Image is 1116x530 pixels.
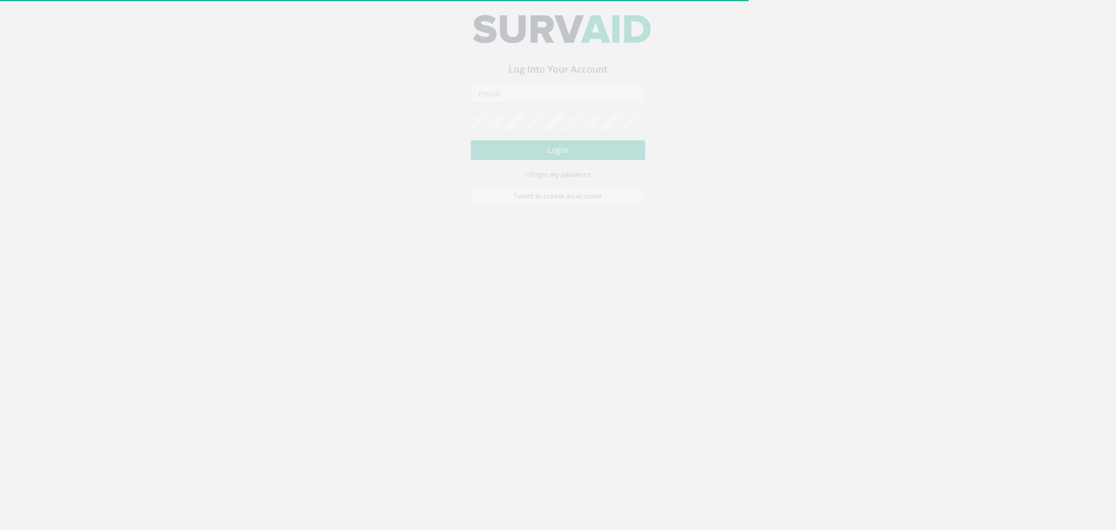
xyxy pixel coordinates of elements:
button: Login [471,149,645,169]
input: Email [471,92,645,112]
a: I want to create an account [471,196,645,214]
a: I forgot my password [525,177,591,188]
h3: Log Into Your Account [471,73,645,84]
small: I forgot my password [525,179,591,187]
